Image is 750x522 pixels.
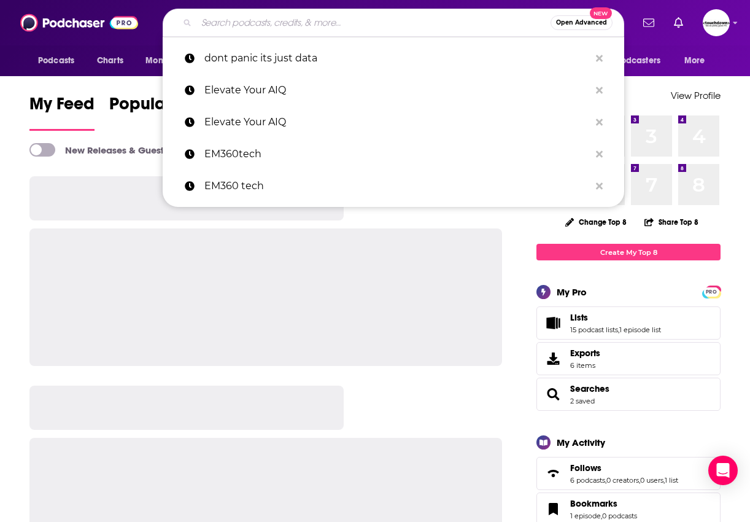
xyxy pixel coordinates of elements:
[590,7,612,19] span: New
[703,9,730,36] img: User Profile
[145,52,189,69] span: Monitoring
[644,210,699,234] button: Share Top 8
[669,12,688,33] a: Show notifications dropdown
[570,462,601,473] span: Follows
[196,13,551,33] input: Search podcasts, credits, & more...
[541,314,565,332] a: Lists
[663,476,665,485] span: ,
[204,170,590,202] p: EM360 tech
[137,49,205,72] button: open menu
[551,15,613,30] button: Open AdvancedNew
[557,437,605,448] div: My Activity
[109,93,214,131] a: Popular Feed
[29,93,95,122] span: My Feed
[638,12,659,33] a: Show notifications dropdown
[602,512,637,520] a: 0 podcasts
[204,138,590,170] p: EM360tech
[570,348,600,359] span: Exports
[619,325,661,334] a: 1 episode list
[570,312,661,323] a: Lists
[703,9,730,36] span: Logged in as jvervelde
[163,74,624,106] a: Elevate Your AIQ
[605,476,606,485] span: ,
[601,512,602,520] span: ,
[20,11,138,34] img: Podchaser - Follow, Share and Rate Podcasts
[704,287,719,296] a: PRO
[536,244,721,260] a: Create My Top 8
[570,462,678,473] a: Follows
[541,386,565,403] a: Searches
[570,498,617,509] span: Bookmarks
[536,378,721,411] span: Searches
[557,286,587,298] div: My Pro
[541,350,565,367] span: Exports
[708,456,738,485] div: Open Intercom Messenger
[29,143,191,157] a: New Releases & Guests Only
[618,325,619,334] span: ,
[676,49,721,72] button: open menu
[536,342,721,375] a: Exports
[38,52,74,69] span: Podcasts
[163,106,624,138] a: Elevate Your AIQ
[570,361,600,370] span: 6 items
[109,93,214,122] span: Popular Feed
[606,476,639,485] a: 0 creators
[570,312,588,323] span: Lists
[558,214,634,230] button: Change Top 8
[639,476,640,485] span: ,
[556,20,607,26] span: Open Advanced
[29,93,95,131] a: My Feed
[204,42,590,74] p: dont panic its just data
[593,49,678,72] button: open menu
[536,306,721,340] span: Lists
[97,52,123,69] span: Charts
[601,52,660,69] span: For Podcasters
[536,457,721,490] span: Follows
[541,501,565,518] a: Bookmarks
[570,325,618,334] a: 15 podcast lists
[684,52,705,69] span: More
[541,465,565,482] a: Follows
[570,383,609,394] a: Searches
[570,512,601,520] a: 1 episode
[163,9,624,37] div: Search podcasts, credits, & more...
[703,9,730,36] button: Show profile menu
[671,90,721,101] a: View Profile
[640,476,663,485] a: 0 users
[163,42,624,74] a: dont panic its just data
[665,476,678,485] a: 1 list
[29,49,90,72] button: open menu
[570,498,637,509] a: Bookmarks
[89,49,131,72] a: Charts
[570,476,605,485] a: 6 podcasts
[570,397,595,405] a: 2 saved
[163,138,624,170] a: EM360tech
[204,74,590,106] p: Elevate Your AIQ
[204,106,590,138] p: Elevate Your AIQ
[163,170,624,202] a: EM360 tech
